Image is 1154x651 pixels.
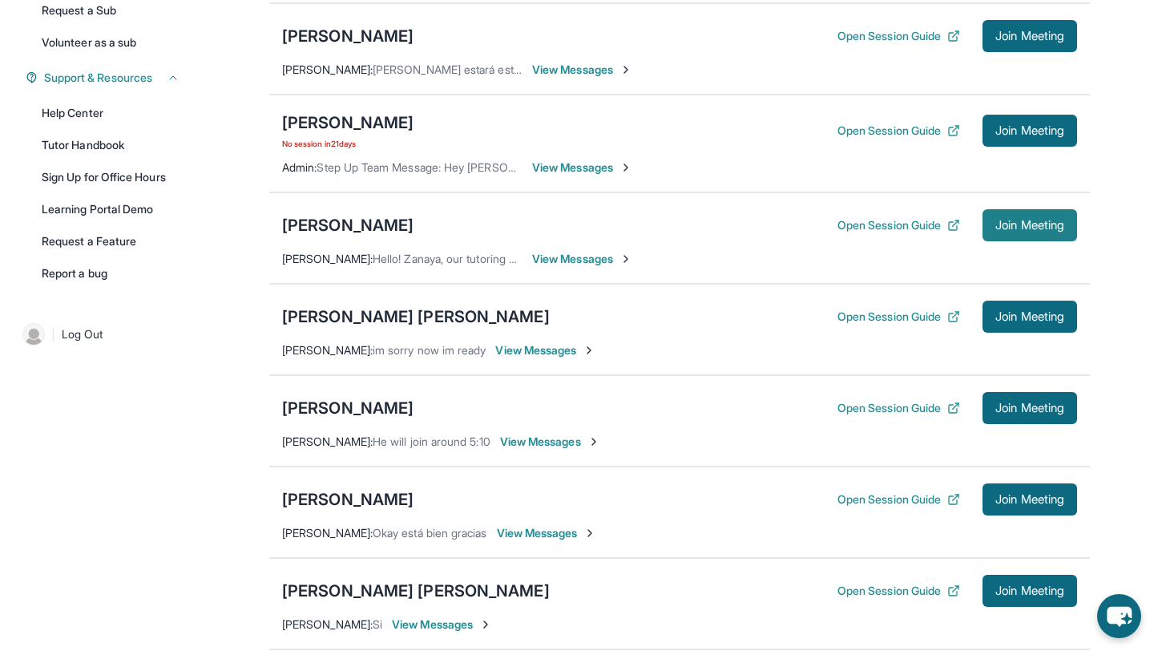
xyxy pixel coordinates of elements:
[837,400,960,416] button: Open Session Guide
[32,131,189,160] a: Tutor Handbook
[373,435,490,448] span: He will join around 5:10
[619,253,632,265] img: Chevron-Right
[62,326,103,342] span: Log Out
[282,111,414,134] div: [PERSON_NAME]
[32,227,189,256] a: Request a Feature
[373,63,684,76] span: [PERSON_NAME] estará estará a tiempo gracias por avisarme
[995,586,1064,596] span: Join Meeting
[51,325,55,344] span: |
[44,70,152,86] span: Support & Resources
[32,259,189,288] a: Report a bug
[373,526,487,540] span: Okay está bien gracias
[392,617,492,633] span: View Messages
[32,163,189,192] a: Sign Up for Office Hours
[995,220,1064,230] span: Join Meeting
[983,575,1077,607] button: Join Meeting
[282,580,550,602] div: [PERSON_NAME] [PERSON_NAME]
[32,99,189,127] a: Help Center
[497,525,597,541] span: View Messages
[983,209,1077,241] button: Join Meeting
[995,403,1064,413] span: Join Meeting
[983,20,1077,52] button: Join Meeting
[995,312,1064,321] span: Join Meeting
[373,343,486,357] span: im sorry now im ready
[282,617,373,631] span: [PERSON_NAME] :
[16,317,189,352] a: |Log Out
[479,618,492,631] img: Chevron-Right
[373,252,1115,265] span: Hello! Zanaya, our tutoring session will start at about 6 o'clock. Is it convenient for you to at...
[282,435,373,448] span: [PERSON_NAME] :
[282,160,317,174] span: Admin :
[1097,594,1141,638] button: chat-button
[282,526,373,540] span: [PERSON_NAME] :
[282,63,373,76] span: [PERSON_NAME] :
[500,434,600,450] span: View Messages
[373,617,382,631] span: Si
[282,25,414,47] div: [PERSON_NAME]
[532,62,632,78] span: View Messages
[995,495,1064,504] span: Join Meeting
[38,70,180,86] button: Support & Resources
[983,483,1077,516] button: Join Meeting
[837,28,960,44] button: Open Session Guide
[995,31,1064,41] span: Join Meeting
[282,397,414,419] div: [PERSON_NAME]
[282,343,373,357] span: [PERSON_NAME] :
[32,195,189,224] a: Learning Portal Demo
[837,123,960,139] button: Open Session Guide
[282,252,373,265] span: [PERSON_NAME] :
[583,527,596,540] img: Chevron-Right
[983,392,1077,424] button: Join Meeting
[22,323,45,346] img: user-img
[995,126,1064,135] span: Join Meeting
[495,342,595,358] span: View Messages
[282,137,414,150] span: No session in 21 days
[837,491,960,507] button: Open Session Guide
[983,301,1077,333] button: Join Meeting
[587,435,600,448] img: Chevron-Right
[282,305,550,328] div: [PERSON_NAME] [PERSON_NAME]
[282,214,414,237] div: [PERSON_NAME]
[282,488,414,511] div: [PERSON_NAME]
[837,309,960,325] button: Open Session Guide
[532,251,632,267] span: View Messages
[619,161,632,174] img: Chevron-Right
[32,28,189,57] a: Volunteer as a sub
[583,344,595,357] img: Chevron-Right
[619,63,632,76] img: Chevron-Right
[837,217,960,233] button: Open Session Guide
[837,583,960,599] button: Open Session Guide
[983,115,1077,147] button: Join Meeting
[532,160,632,176] span: View Messages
